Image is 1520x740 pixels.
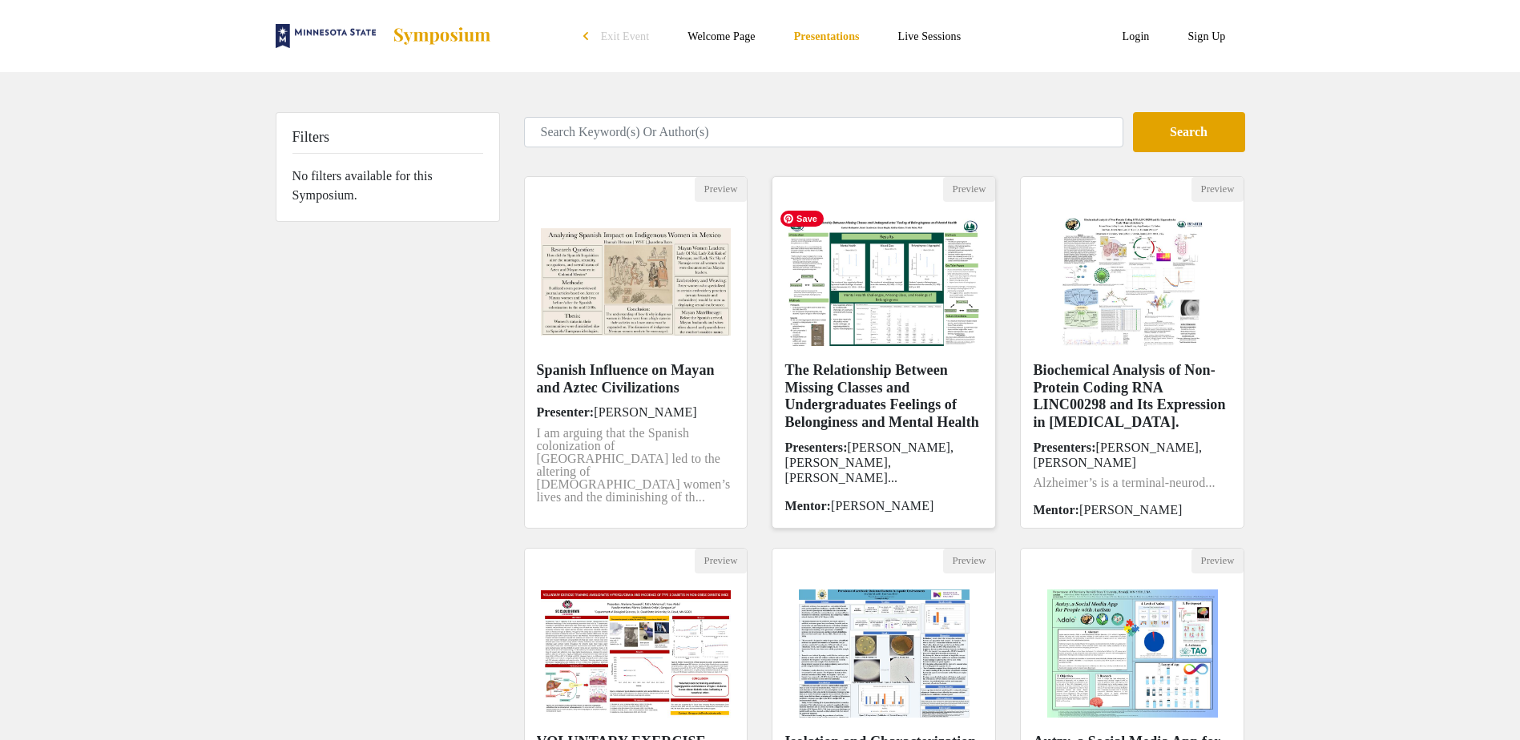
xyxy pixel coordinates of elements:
[594,405,696,419] span: [PERSON_NAME]
[1123,30,1150,42] a: Login
[780,211,824,227] span: Save
[537,427,736,504] p: I am arguing that the Spanish colonization of [GEOGRAPHIC_DATA] led to the altering of [DEMOGRAPH...
[524,117,1123,147] input: Search Keyword(s) Or Author(s)
[695,177,748,202] button: Preview
[794,30,860,42] a: Presentations
[276,113,499,221] div: No filters available for this Symposium.
[525,212,748,352] img: <p class="ql-align-center">Spanish Influence on Mayan and Aztec Civilizations</p><p><br></p>
[783,573,986,734] img: <p class="ql-align-center">Isolation and Characterization of Tetracycline Resistant Bacteria from...
[525,574,748,734] img: <p class="ql-align-center"><strong>VOLUNTARY EXERCISE TRAINING AMELIORATES HYPERGLYCEMIA AND INCI...
[537,404,736,420] h6: Presenter:
[784,362,983,431] h5: The Relationship Between Missing Classes and Undergraduates Feelings of Belonginess and Mental He...
[772,176,996,529] div: Open Presentation <p><strong style="color: rgb(0, 0, 0);">The Relationship Between Missing Classe...
[1046,202,1219,362] img: <p class="ql-align-center">Biochemical Analysis of Non-Protein Coding RNA LINC00298 and Its Expre...
[601,30,650,42] span: Exit Event
[1133,112,1245,152] button: Search
[687,30,755,42] a: Welcome Page
[1191,177,1244,202] button: Preview
[1033,477,1232,489] p: Alzheimer’s is a terminal-neurod...
[831,499,933,513] span: [PERSON_NAME]
[1031,573,1234,734] img: <p>Autzy, a Social Media App for People with Autism&nbsp;</p>
[784,440,954,485] span: [PERSON_NAME], [PERSON_NAME], [PERSON_NAME]...
[1079,503,1182,517] span: [PERSON_NAME]
[276,16,492,56] a: 2024 Posters at St. Paul
[537,362,736,396] h5: Spanish Influence on Mayan and Aztec Civilizations
[943,549,996,573] button: Preview
[392,26,492,46] img: Symposium by ForagerOne
[1033,440,1232,470] h6: Presenters:
[898,30,962,42] a: Live Sessions
[276,16,376,56] img: 2024 Posters at St. Paul
[583,31,593,41] div: arrow_back_ios
[292,129,330,147] h5: Filters
[1191,549,1244,573] button: Preview
[1020,176,1244,529] div: Open Presentation <p class="ql-align-center">Biochemical Analysis of Non-Protein Coding RNA LINC0...
[524,176,748,529] div: Open Presentation <p class="ql-align-center">Spanish Influence on Mayan and Aztec Civilizations</...
[12,668,68,728] iframe: Chat
[1033,362,1232,431] h5: Biochemical Analysis of Non-Protein Coding RNA LINC00298 and Its Expression in [MEDICAL_DATA].
[784,440,983,486] h6: Presenters:
[1033,503,1079,517] span: Mentor:
[537,517,583,531] span: Mentor:
[1187,30,1225,42] a: Sign Up
[772,203,995,362] img: <p><strong style="color: rgb(0, 0, 0);">The Relationship Between Missing Classes and Undergraduat...
[537,517,686,561] span: [PERSON_NAME] [EMAIL_ADDRESS][DOMAIN_NAME]
[695,549,748,573] button: Preview
[1033,440,1202,469] span: [PERSON_NAME], [PERSON_NAME]
[784,499,831,513] span: Mentor:
[943,177,996,202] button: Preview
